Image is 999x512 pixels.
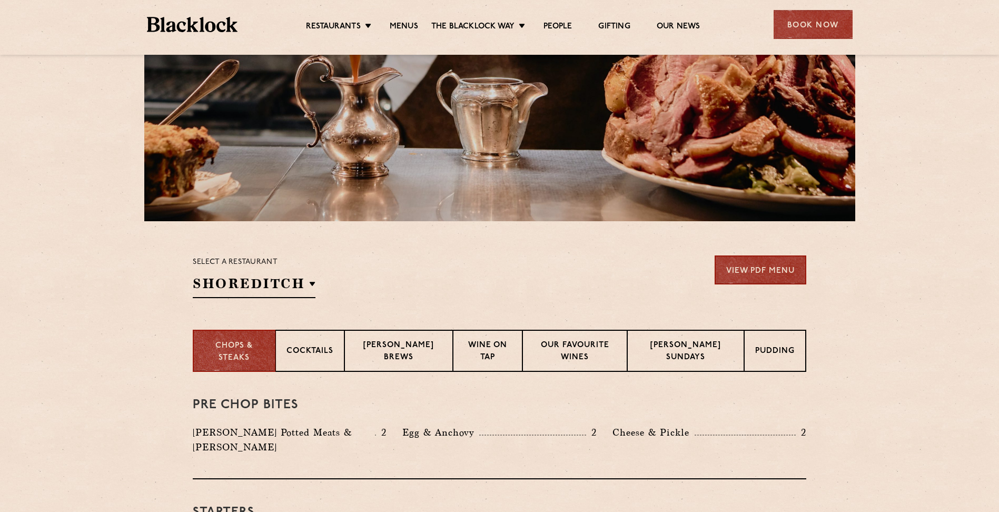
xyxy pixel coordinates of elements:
[376,426,387,439] p: 2
[543,22,572,33] a: People
[715,255,806,284] a: View PDF Menu
[598,22,630,33] a: Gifting
[533,340,617,365] p: Our favourite wines
[612,425,695,440] p: Cheese & Pickle
[355,340,442,365] p: [PERSON_NAME] Brews
[193,255,315,269] p: Select a restaurant
[402,425,479,440] p: Egg & Anchovy
[286,346,333,359] p: Cocktails
[774,10,853,39] div: Book Now
[586,426,597,439] p: 2
[796,426,806,439] p: 2
[193,398,806,412] h3: Pre Chop Bites
[193,425,375,455] p: [PERSON_NAME] Potted Meats & [PERSON_NAME]
[638,340,733,365] p: [PERSON_NAME] Sundays
[390,22,418,33] a: Menus
[657,22,700,33] a: Our News
[464,340,511,365] p: Wine on Tap
[147,17,238,32] img: BL_Textured_Logo-footer-cropped.svg
[306,22,361,33] a: Restaurants
[755,346,795,359] p: Pudding
[204,340,264,364] p: Chops & Steaks
[193,274,315,298] h2: Shoreditch
[431,22,515,33] a: The Blacklock Way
